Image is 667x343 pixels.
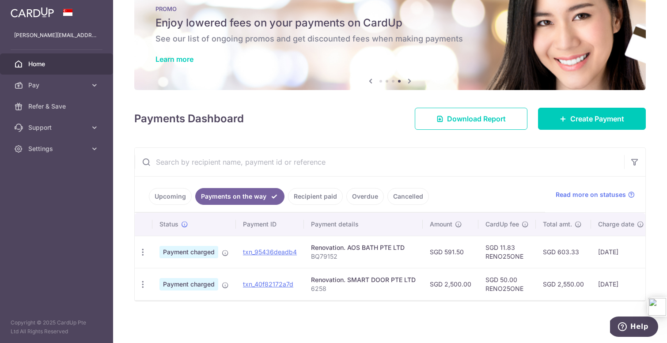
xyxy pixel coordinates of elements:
img: CardUp [11,7,54,18]
p: [PERSON_NAME][EMAIL_ADDRESS][DOMAIN_NAME] [14,31,99,40]
p: PROMO [155,5,625,12]
span: Total amt. [543,220,572,229]
td: [DATE] [591,268,651,300]
p: 6258 [311,284,416,293]
a: Read more on statuses [556,190,635,199]
h5: Enjoy lowered fees on your payments on CardUp [155,16,625,30]
a: txn_40f82172a7d [243,280,293,288]
span: Charge date [598,220,634,229]
a: Download Report [415,108,527,130]
span: Support [28,123,87,132]
span: Download Report [447,113,506,124]
a: Recipient paid [288,188,343,205]
td: SGD 50.00 RENO25ONE [478,268,536,300]
a: Payments on the way [195,188,284,205]
span: Create Payment [570,113,624,124]
p: BQ79152 [311,252,416,261]
a: txn_95436deadb4 [243,248,297,256]
div: Renovation. AOS BATH PTE LTD [311,243,416,252]
a: Upcoming [149,188,192,205]
td: [DATE] [591,236,651,268]
span: Payment charged [159,246,218,258]
iframe: Opens a widget where you can find more information [610,317,658,339]
h6: See our list of ongoing promos and get discounted fees when making payments [155,34,625,44]
td: SGD 2,550.00 [536,268,591,300]
td: SGD 11.83 RENO25ONE [478,236,536,268]
a: Overdue [346,188,384,205]
td: SGD 2,500.00 [423,268,478,300]
span: Status [159,220,178,229]
span: Payment charged [159,278,218,290]
th: Payment ID [236,213,304,236]
a: Create Payment [538,108,646,130]
span: Settings [28,144,87,153]
th: Payment details [304,213,423,236]
div: Renovation. SMART DOOR PTE LTD [311,275,416,284]
td: SGD 603.33 [536,236,591,268]
span: Home [28,60,87,68]
a: Cancelled [387,188,429,205]
a: Learn more [155,55,193,64]
input: Search by recipient name, payment id or reference [135,148,624,176]
span: Refer & Save [28,102,87,111]
td: SGD 591.50 [423,236,478,268]
h4: Payments Dashboard [134,111,244,127]
span: Amount [430,220,452,229]
span: Pay [28,81,87,90]
span: CardUp fee [485,220,519,229]
span: Read more on statuses [556,190,626,199]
